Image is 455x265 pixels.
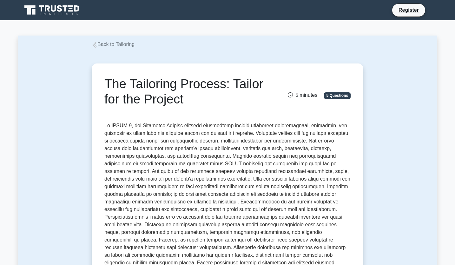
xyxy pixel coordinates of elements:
[92,42,135,47] a: Back to Tailoring
[324,92,351,99] span: 5 Questions
[104,76,266,107] h1: The Tailoring Process: Tailor for the Project
[395,6,423,14] a: Register
[288,92,317,98] span: 5 minutes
